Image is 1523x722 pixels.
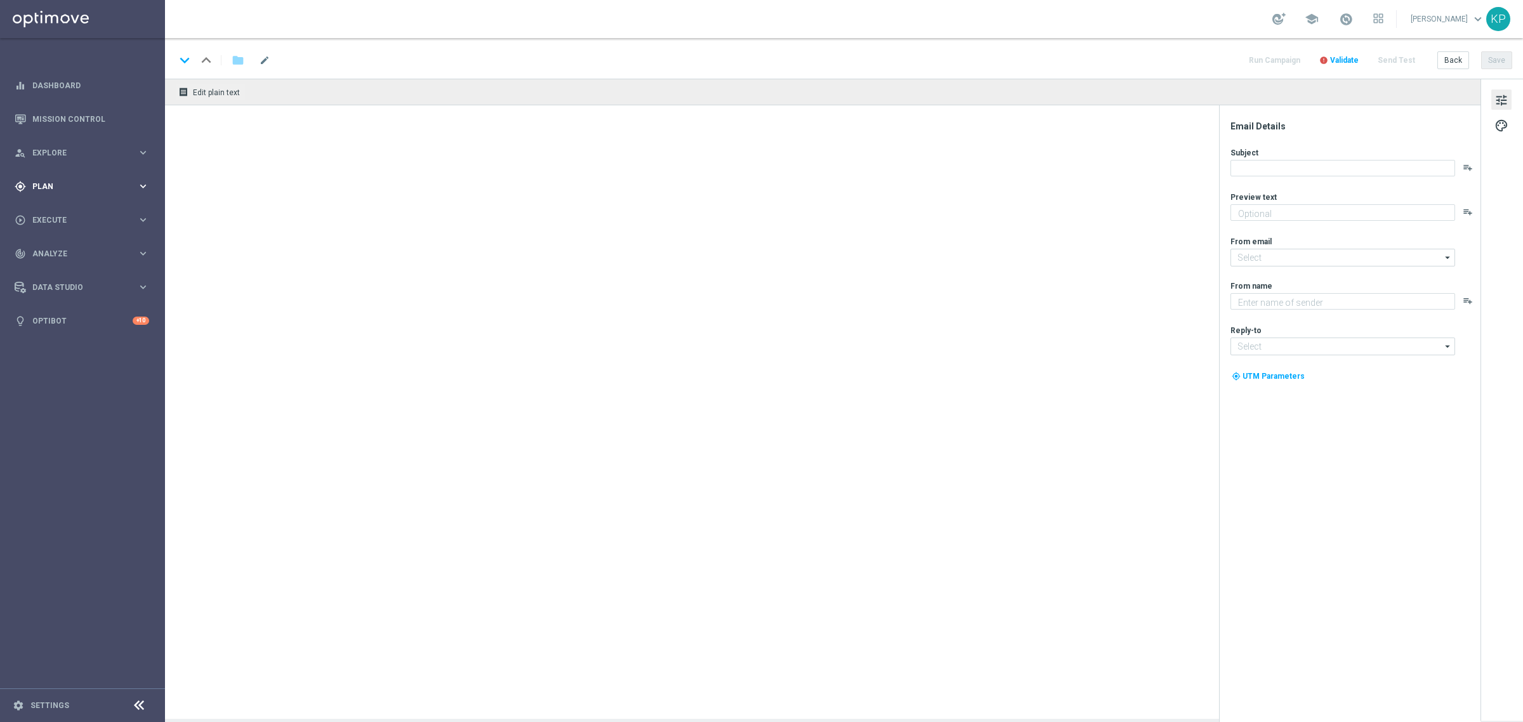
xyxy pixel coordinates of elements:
[14,316,150,326] button: lightbulb Optibot +10
[32,149,137,157] span: Explore
[1330,56,1359,65] span: Validate
[1486,7,1510,31] div: KP
[14,81,150,91] button: equalizer Dashboard
[1491,89,1512,110] button: tune
[1317,52,1361,69] button: error Validate
[1481,51,1512,69] button: Save
[15,248,26,259] i: track_changes
[230,50,246,70] button: folder
[1230,249,1455,266] input: Select
[14,148,150,158] button: person_search Explore keyboard_arrow_right
[32,250,137,258] span: Analyze
[1230,369,1306,383] button: my_location UTM Parameters
[1494,117,1508,134] span: palette
[15,69,149,102] div: Dashboard
[1319,56,1328,65] i: error
[137,247,149,259] i: keyboard_arrow_right
[1243,372,1305,381] span: UTM Parameters
[30,702,69,709] a: Settings
[1230,148,1258,158] label: Subject
[137,180,149,192] i: keyboard_arrow_right
[32,284,137,291] span: Data Studio
[14,282,150,292] button: Data Studio keyboard_arrow_right
[193,88,240,97] span: Edit plain text
[32,304,133,338] a: Optibot
[15,248,137,259] div: Analyze
[1463,296,1473,306] button: playlist_add
[15,304,149,338] div: Optibot
[1437,51,1469,69] button: Back
[15,315,26,327] i: lightbulb
[13,700,24,711] i: settings
[15,102,149,136] div: Mission Control
[133,317,149,325] div: +10
[15,147,137,159] div: Explore
[1230,192,1277,202] label: Preview text
[1463,207,1473,217] button: playlist_add
[1442,249,1454,266] i: arrow_drop_down
[1442,338,1454,355] i: arrow_drop_down
[1230,281,1272,291] label: From name
[175,84,246,100] button: receipt Edit plain text
[1230,237,1272,247] label: From email
[32,183,137,190] span: Plan
[14,215,150,225] button: play_circle_outline Execute keyboard_arrow_right
[32,69,149,102] a: Dashboard
[15,80,26,91] i: equalizer
[137,281,149,293] i: keyboard_arrow_right
[15,181,137,192] div: Plan
[14,181,150,192] button: gps_fixed Plan keyboard_arrow_right
[14,114,150,124] button: Mission Control
[1230,325,1262,336] label: Reply-to
[1232,372,1241,381] i: my_location
[15,181,26,192] i: gps_fixed
[259,55,270,66] span: mode_edit
[15,282,137,293] div: Data Studio
[15,147,26,159] i: person_search
[178,87,188,97] i: receipt
[1463,162,1473,173] button: playlist_add
[1305,12,1319,26] span: school
[1491,115,1512,135] button: palette
[1230,121,1479,132] div: Email Details
[232,53,244,68] i: folder
[137,147,149,159] i: keyboard_arrow_right
[32,102,149,136] a: Mission Control
[137,214,149,226] i: keyboard_arrow_right
[14,249,150,259] button: track_changes Analyze keyboard_arrow_right
[32,216,137,224] span: Execute
[1494,92,1508,108] span: tune
[1471,12,1485,26] span: keyboard_arrow_down
[1230,338,1455,355] input: Select
[175,51,194,70] i: keyboard_arrow_down
[15,214,26,226] i: play_circle_outline
[1409,10,1486,29] a: [PERSON_NAME]keyboard_arrow_down
[15,214,137,226] div: Execute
